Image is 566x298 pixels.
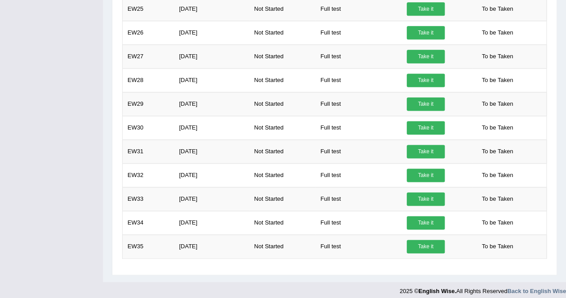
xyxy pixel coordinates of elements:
td: Full test [315,116,402,139]
span: To be Taken [477,121,518,134]
div: 2025 © All Rights Reserved [400,282,566,295]
td: EW31 [123,139,174,163]
td: Full test [315,234,402,258]
td: Full test [315,44,402,68]
td: [DATE] [174,234,249,258]
a: Take it [407,168,445,182]
a: Take it [407,145,445,158]
td: Not Started [249,234,315,258]
td: EW27 [123,44,174,68]
td: Full test [315,139,402,163]
td: EW32 [123,163,174,187]
td: Not Started [249,211,315,234]
td: Full test [315,68,402,92]
td: EW35 [123,234,174,258]
td: [DATE] [174,68,249,92]
td: Full test [315,211,402,234]
a: Take it [407,97,445,111]
td: EW26 [123,21,174,44]
td: Full test [315,21,402,44]
td: [DATE] [174,116,249,139]
td: Full test [315,92,402,116]
strong: English Wise. [418,287,456,294]
span: To be Taken [477,50,518,63]
td: [DATE] [174,92,249,116]
td: EW28 [123,68,174,92]
td: [DATE] [174,21,249,44]
span: To be Taken [477,2,518,16]
td: [DATE] [174,163,249,187]
td: Full test [315,163,402,187]
a: Take it [407,73,445,87]
a: Take it [407,240,445,253]
td: Full test [315,187,402,211]
td: [DATE] [174,44,249,68]
span: To be Taken [477,26,518,39]
td: [DATE] [174,187,249,211]
td: [DATE] [174,139,249,163]
span: To be Taken [477,145,518,158]
td: EW30 [123,116,174,139]
td: Not Started [249,92,315,116]
td: Not Started [249,187,315,211]
a: Take it [407,50,445,63]
span: To be Taken [477,192,518,206]
a: Take it [407,2,445,16]
span: To be Taken [477,168,518,182]
td: Not Started [249,116,315,139]
td: Not Started [249,21,315,44]
span: To be Taken [477,73,518,87]
a: Back to English Wise [507,287,566,294]
td: Not Started [249,163,315,187]
td: EW34 [123,211,174,234]
td: Not Started [249,44,315,68]
td: Not Started [249,139,315,163]
td: Not Started [249,68,315,92]
span: To be Taken [477,216,518,229]
span: To be Taken [477,240,518,253]
td: EW33 [123,187,174,211]
a: Take it [407,121,445,134]
span: To be Taken [477,97,518,111]
td: EW29 [123,92,174,116]
td: [DATE] [174,211,249,234]
a: Take it [407,216,445,229]
a: Take it [407,192,445,206]
a: Take it [407,26,445,39]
